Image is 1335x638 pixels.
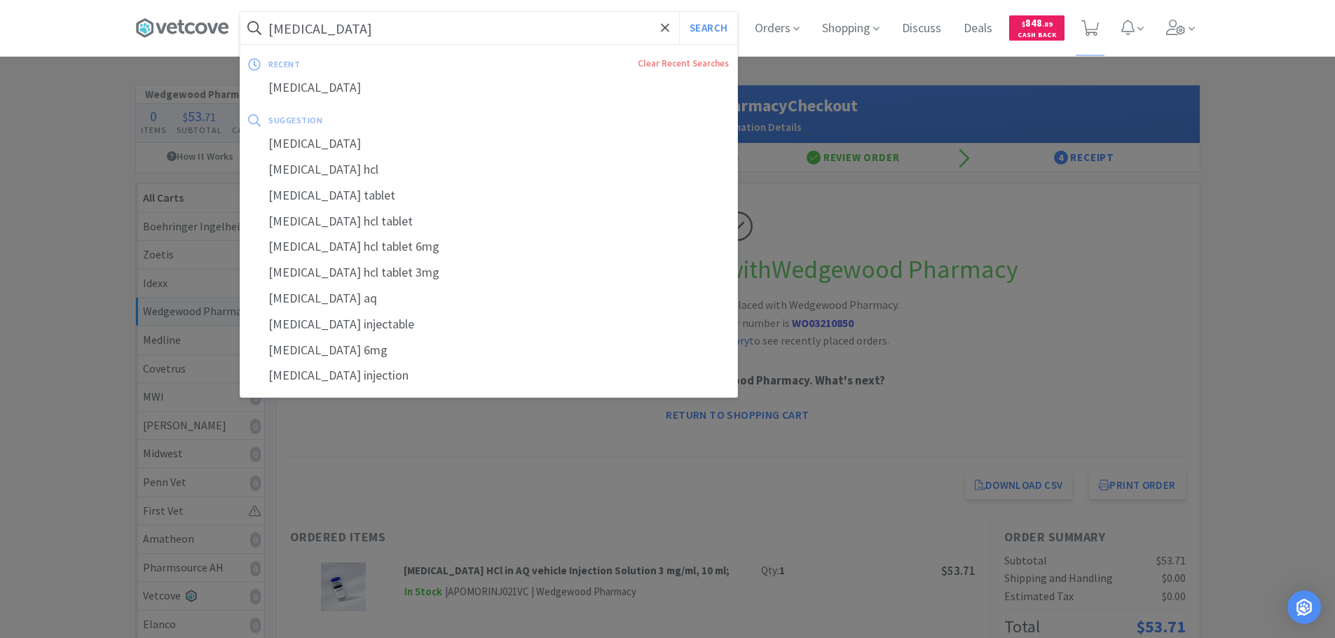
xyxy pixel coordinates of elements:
input: Search by item, sku, manufacturer, ingredient, size... [240,12,737,44]
div: [MEDICAL_DATA] hcl tablet 3mg [240,260,737,286]
a: $848.89Cash Back [1009,9,1064,47]
a: Deals [958,22,998,35]
a: Discuss [896,22,947,35]
div: [MEDICAL_DATA] injectable [240,312,737,338]
button: Search [679,12,737,44]
a: Clear Recent Searches [638,57,729,69]
div: [MEDICAL_DATA] 6mg [240,338,737,363]
span: 848 [1022,16,1053,29]
div: Open Intercom Messenger [1287,590,1321,624]
span: Cash Back [1018,32,1056,41]
div: [MEDICAL_DATA] aq [240,286,737,312]
div: [MEDICAL_DATA] [240,75,737,101]
div: suggestion [268,109,526,131]
div: [MEDICAL_DATA] injection [240,363,737,389]
span: $ [1022,20,1025,29]
div: recent [268,53,469,75]
div: [MEDICAL_DATA] [240,131,737,157]
div: [MEDICAL_DATA] tablet [240,183,737,209]
div: [MEDICAL_DATA] hcl tablet [240,209,737,235]
div: [MEDICAL_DATA] hcl tablet 6mg [240,234,737,260]
span: . 89 [1042,20,1053,29]
div: [MEDICAL_DATA] hcl [240,157,737,183]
